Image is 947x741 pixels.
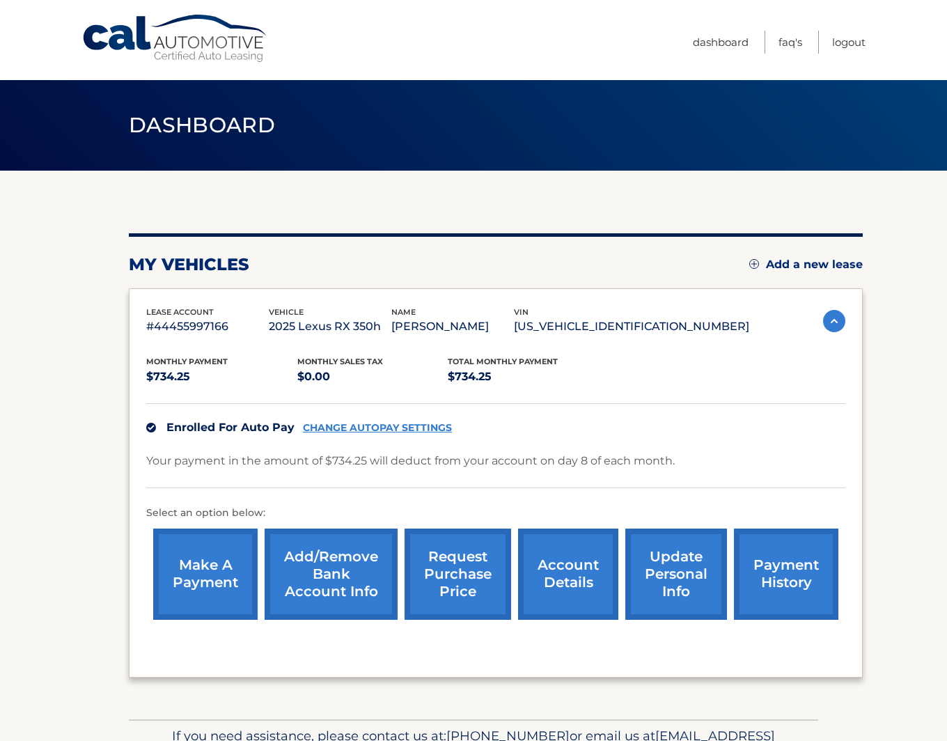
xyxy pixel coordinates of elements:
[129,112,275,138] span: Dashboard
[146,317,269,336] p: #44455997166
[297,357,383,366] span: Monthly sales Tax
[734,529,838,620] a: payment history
[153,529,258,620] a: make a payment
[303,422,452,434] a: CHANGE AUTOPAY SETTINGS
[166,421,295,434] span: Enrolled For Auto Pay
[391,307,416,317] span: name
[129,254,249,275] h2: my vehicles
[297,367,448,387] p: $0.00
[269,317,391,336] p: 2025 Lexus RX 350h
[625,529,727,620] a: update personal info
[146,423,156,432] img: check.svg
[749,258,863,272] a: Add a new lease
[405,529,511,620] a: request purchase price
[146,367,297,387] p: $734.25
[514,317,749,336] p: [US_VEHICLE_IDENTIFICATION_NUMBER]
[749,259,759,269] img: add.svg
[518,529,618,620] a: account details
[265,529,398,620] a: Add/Remove bank account info
[391,317,514,336] p: [PERSON_NAME]
[146,505,845,522] p: Select an option below:
[448,357,558,366] span: Total Monthly Payment
[823,310,845,332] img: accordion-active.svg
[146,451,675,471] p: Your payment in the amount of $734.25 will deduct from your account on day 8 of each month.
[514,307,529,317] span: vin
[269,307,304,317] span: vehicle
[832,31,866,54] a: Logout
[778,31,802,54] a: FAQ's
[146,357,228,366] span: Monthly Payment
[81,14,269,63] a: Cal Automotive
[448,367,599,387] p: $734.25
[693,31,749,54] a: Dashboard
[146,307,214,317] span: lease account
